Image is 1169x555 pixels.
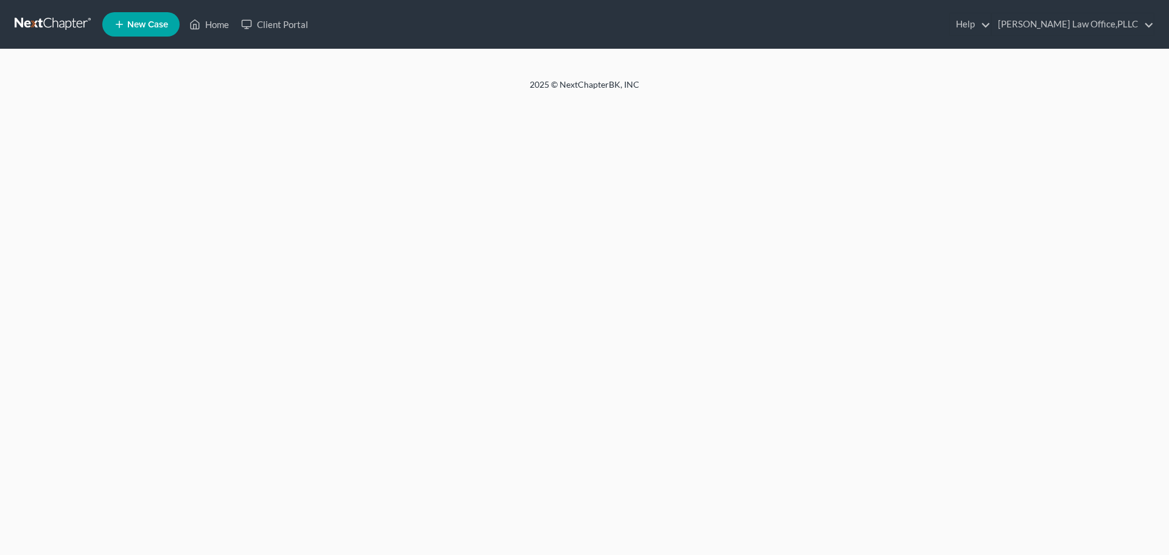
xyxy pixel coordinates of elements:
[235,13,314,35] a: Client Portal
[950,13,991,35] a: Help
[992,13,1154,35] a: [PERSON_NAME] Law Office,PLLC
[102,12,180,37] new-legal-case-button: New Case
[237,79,932,101] div: 2025 © NextChapterBK, INC
[183,13,235,35] a: Home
